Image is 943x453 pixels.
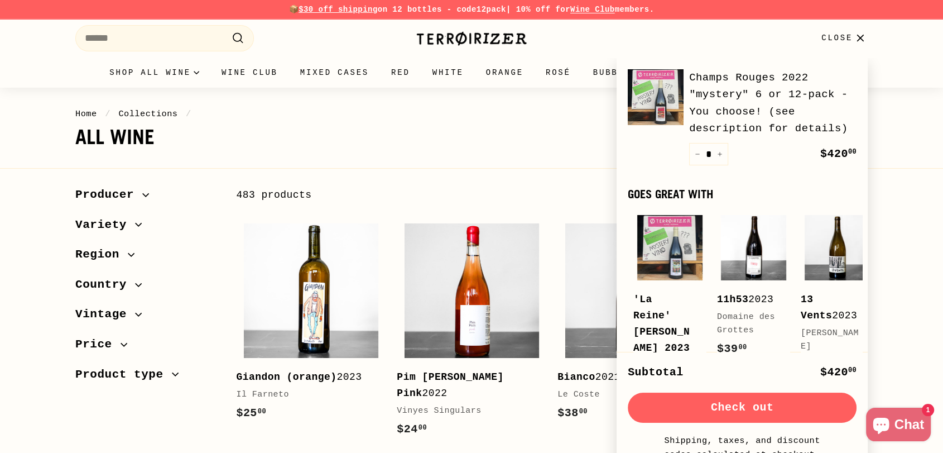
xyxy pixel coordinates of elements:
button: Check out [628,393,857,423]
span: $39 [717,342,747,355]
div: Le Coste [557,388,696,402]
button: Increase item quantity by one [711,143,728,166]
button: Variety [75,213,218,243]
b: Bianco [557,371,595,383]
button: Producer [75,183,218,213]
div: 2023 [717,292,778,308]
a: Home [75,109,97,119]
span: $30 off shipping [299,5,378,14]
span: Price [75,335,121,354]
div: 2023 [801,292,862,324]
div: 2022 [397,369,535,402]
a: Rosé [535,58,582,88]
div: Domaine des Grottes [717,311,778,337]
b: Pim [PERSON_NAME] Pink [397,371,503,399]
span: / [102,109,113,119]
a: Champs Rouges 2022 "mystery" 6 or 12-pack - You choose! (see description for details) [689,69,857,137]
a: Red [380,58,421,88]
div: $420 [820,364,857,382]
inbox-online-store-chat: Shopify online store chat [863,408,934,444]
p: 📦 on 12 bottles - code | 10% off for members. [75,3,868,16]
div: 2021 [557,369,696,385]
div: 2023 [236,369,374,385]
button: Product type [75,363,218,393]
span: / [183,109,194,119]
a: 13 Vents2023[PERSON_NAME] [801,212,873,385]
a: Giandon (orange)2023Il Farneto [236,216,386,433]
a: Bubbles [582,58,648,88]
a: 11h532023Domaine des Grottes [717,212,790,369]
span: Region [75,245,128,264]
a: Wine Club [570,5,615,14]
button: Region [75,242,218,273]
sup: 00 [418,424,427,432]
summary: Shop all wine [98,58,210,88]
b: 11h53 [717,294,748,305]
a: Bianco2021Le Coste [557,216,707,433]
span: Producer [75,185,142,204]
span: Vintage [75,305,135,324]
span: $38 [557,407,588,419]
sup: 00 [738,344,747,351]
span: $420 [820,147,857,160]
button: Country [75,273,218,303]
button: Close [815,22,874,55]
div: [PERSON_NAME] [801,327,862,354]
span: Variety [75,216,135,235]
button: Reduce item quantity by one [689,143,706,166]
a: White [421,58,475,88]
span: $25 [236,407,266,419]
h1: All wine [75,126,868,149]
sup: 00 [258,408,266,416]
a: Collections [118,109,177,119]
div: Goes great with [628,188,857,201]
span: Close [821,32,853,44]
div: 483 products [236,187,552,203]
b: 13 Vents [801,294,832,321]
sup: 00 [579,408,588,416]
button: Price [75,332,218,363]
div: Il Farneto [236,388,374,402]
strong: 12pack [477,5,506,14]
span: $24 [397,423,427,436]
div: Vinyes Singulars [397,404,535,418]
a: Pim [PERSON_NAME] Pink2022Vinyes Singulars [397,216,546,450]
a: Orange [475,58,535,88]
nav: breadcrumbs [75,107,868,121]
div: Subtotal [628,364,684,382]
span: Country [75,275,135,294]
a: Mixed Cases [289,58,380,88]
sup: 00 [848,148,857,156]
span: Product type [75,365,172,384]
a: Wine Club [210,58,289,88]
button: Vintage [75,302,218,332]
b: Giandon (orange) [236,371,336,383]
sup: 00 [848,366,857,374]
img: Champs Rouges 2022 "mystery" 6 or 12-pack - You choose! (see description for details) [628,69,684,125]
div: Primary [53,58,890,88]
